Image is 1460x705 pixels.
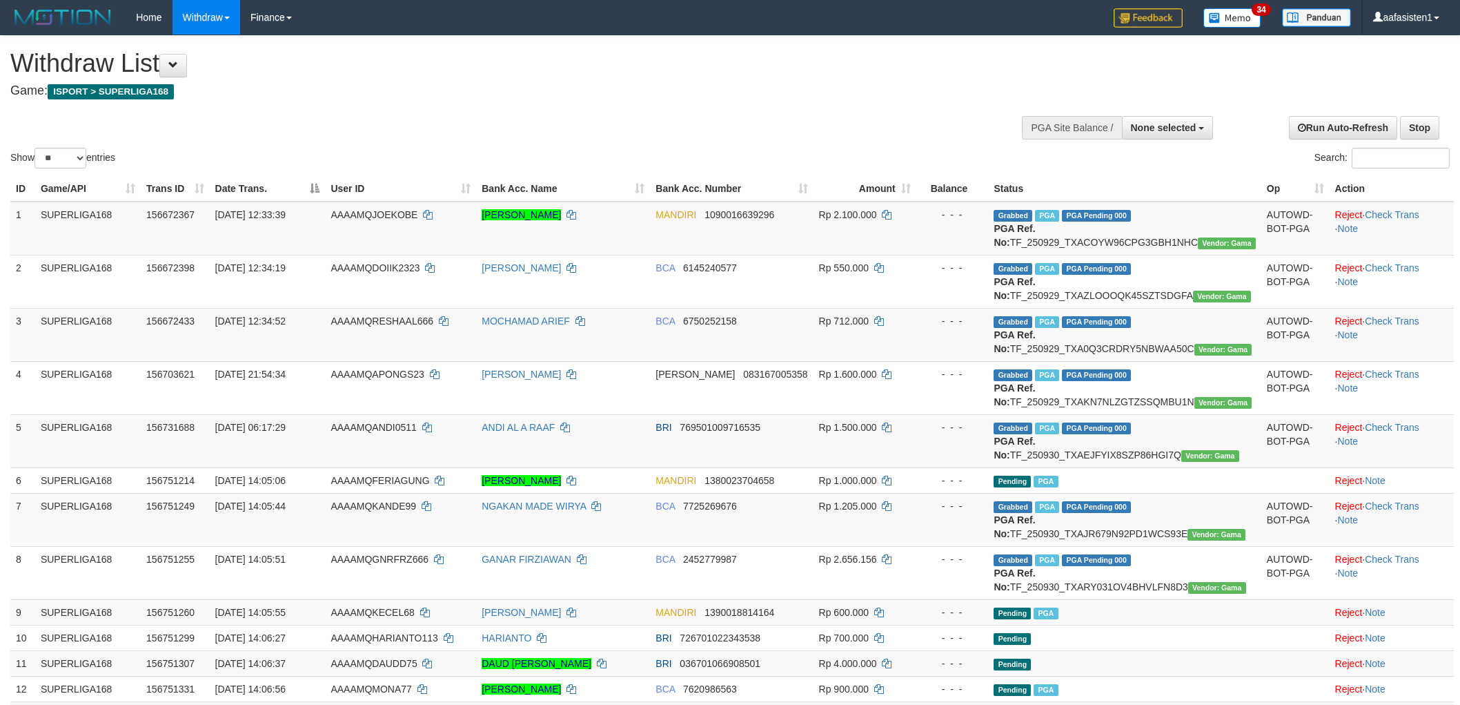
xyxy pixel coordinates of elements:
[35,361,141,414] td: SUPERLIGA168
[704,607,774,618] span: Copy 1390018814164 to clipboard
[35,308,141,361] td: SUPERLIGA168
[48,84,174,99] span: ISPORT > SUPERLIGA168
[1261,255,1330,308] td: AUTOWD-BOT-PGA
[1194,344,1252,356] span: Vendor URL: https://trx31.1velocity.biz
[331,501,416,512] span: AAAAMQKANDE99
[482,475,561,486] a: [PERSON_NAME]
[476,176,650,202] th: Bank Acc. Name: activate to sort column ascending
[331,658,417,669] span: AAAAMQDAUDD75
[1022,116,1121,139] div: PGA Site Balance /
[683,316,737,327] span: Copy 6750252158 to clipboard
[1335,607,1363,618] a: Reject
[704,209,774,220] span: Copy 1090016639296 to clipboard
[1335,422,1363,433] a: Reject
[655,554,675,565] span: BCA
[331,209,417,220] span: AAAAMQJOEKOBE
[146,554,195,565] span: 156751255
[35,599,141,625] td: SUPERLIGA168
[1365,632,1385,644] a: Note
[994,514,1035,539] b: PGA Ref. No:
[1365,422,1419,433] a: Check Trans
[683,684,737,695] span: Copy 7620986563 to clipboard
[1330,676,1454,702] td: ·
[1261,308,1330,361] td: AUTOWD-BOT-PGA
[1365,554,1419,565] a: Check Trans
[988,546,1261,599] td: TF_250930_TXARY031OV4BHVLFN8D3
[331,632,437,644] span: AAAAMQHARIANTO113
[1035,423,1059,434] span: Marked by aafromsomean
[655,316,675,327] span: BCA
[10,361,35,414] td: 4
[1261,493,1330,546] td: AUTOWD-BOT-PGA
[922,682,983,696] div: - - -
[994,684,1031,696] span: Pending
[683,554,737,565] span: Copy 2452779987 to clipboard
[35,414,141,467] td: SUPERLIGA168
[1289,116,1397,139] a: Run Auto-Refresh
[35,650,141,676] td: SUPERLIGA168
[922,261,983,275] div: - - -
[1198,238,1256,249] span: Vendor URL: https://trx31.1velocity.biz
[10,50,960,77] h1: Withdraw List
[10,148,115,168] label: Show entries
[482,684,561,695] a: [PERSON_NAME]
[331,369,424,380] span: AAAAMQAPONGS23
[1337,436,1358,447] a: Note
[1062,423,1131,434] span: PGA Pending
[819,632,869,644] span: Rp 700.000
[1187,529,1245,541] span: Vendor URL: https://trx31.1velocity.biz
[1193,291,1251,302] span: Vendor URL: https://trx31.1velocity.biz
[1261,202,1330,255] td: AUTOWD-BOT-PGA
[10,546,35,599] td: 8
[34,148,86,168] select: Showentries
[1062,316,1131,328] span: PGA Pending
[988,493,1261,546] td: TF_250930_TXAJR679N92PD1WCS93E
[922,499,983,513] div: - - -
[1337,276,1358,287] a: Note
[988,308,1261,361] td: TF_250929_TXA0Q3CRDRY5NBWAA50C
[1203,8,1261,28] img: Button%20Memo.svg
[331,475,429,486] span: AAAAMQFERIAGUNG
[994,316,1032,328] span: Grabbed
[819,475,877,486] span: Rp 1.000.000
[1035,316,1059,328] span: Marked by aafsoycanthlai
[215,501,286,512] span: [DATE] 14:05:44
[1335,501,1363,512] a: Reject
[988,255,1261,308] td: TF_250929_TXAZLOOOQK45SZTSDGFA
[10,414,35,467] td: 5
[215,209,286,220] span: [DATE] 12:33:39
[988,202,1261,255] td: TF_250929_TXACOYW96CPG3GBH1NHC
[1330,176,1454,202] th: Action
[1330,467,1454,493] td: ·
[35,467,141,493] td: SUPERLIGA168
[1035,369,1059,381] span: Marked by aafchhiseyha
[215,369,286,380] span: [DATE] 21:54:34
[146,684,195,695] span: 156751331
[1365,369,1419,380] a: Check Trans
[1365,316,1419,327] a: Check Trans
[655,607,696,618] span: MANDIRI
[482,316,570,327] a: MOCHAMAD ARIEF
[1335,262,1363,273] a: Reject
[215,554,286,565] span: [DATE] 14:05:51
[331,607,414,618] span: AAAAMQKECEL68
[988,414,1261,467] td: TF_250930_TXAEJFYIX8SZP86HGI7Q
[1365,658,1385,669] a: Note
[10,7,115,28] img: MOTION_logo.png
[819,209,877,220] span: Rp 2.100.000
[1365,209,1419,220] a: Check Trans
[215,422,286,433] span: [DATE] 06:17:29
[916,176,989,202] th: Balance
[1365,684,1385,695] a: Note
[1365,475,1385,486] a: Note
[819,607,869,618] span: Rp 600.000
[922,208,983,222] div: - - -
[482,632,531,644] a: HARIANTO
[1261,176,1330,202] th: Op: activate to sort column ascending
[650,176,813,202] th: Bank Acc. Number: activate to sort column ascending
[35,176,141,202] th: Game/API: activate to sort column ascending
[482,658,591,669] a: DAUD [PERSON_NAME]
[10,255,35,308] td: 2
[482,209,561,220] a: [PERSON_NAME]
[994,383,1035,407] b: PGA Ref. No:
